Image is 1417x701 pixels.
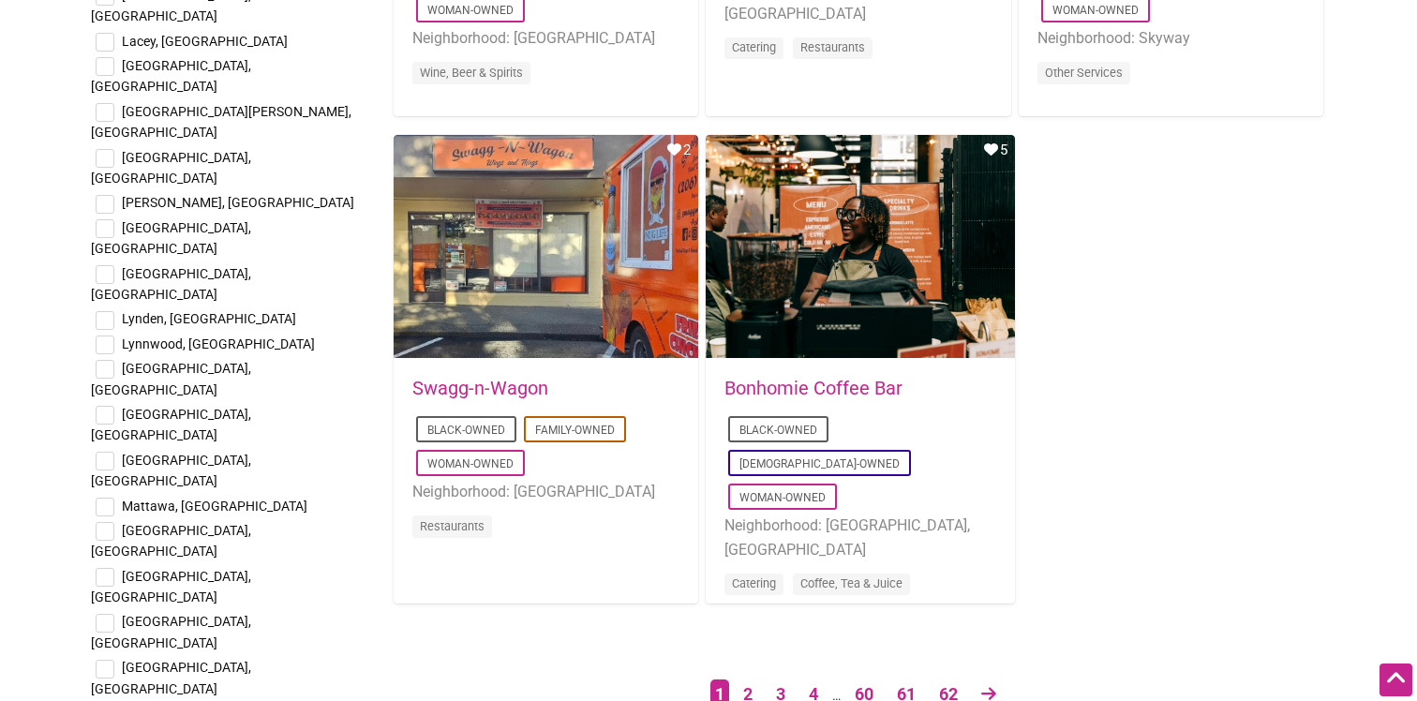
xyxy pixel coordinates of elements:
[412,377,548,399] a: Swagg-n-Wagon
[122,336,315,351] span: Lynnwood, [GEOGRAPHIC_DATA]
[427,457,514,470] a: Woman-Owned
[122,499,307,514] span: Mattawa, [GEOGRAPHIC_DATA]
[91,150,251,186] span: [GEOGRAPHIC_DATA], [GEOGRAPHIC_DATA]
[122,195,354,210] span: [PERSON_NAME], [GEOGRAPHIC_DATA]
[1380,664,1412,696] div: Scroll Back to Top
[91,614,251,649] span: [GEOGRAPHIC_DATA], [GEOGRAPHIC_DATA]
[412,26,679,51] li: Neighborhood: [GEOGRAPHIC_DATA]
[427,424,505,437] a: Black-Owned
[1045,66,1123,80] a: Other Services
[412,480,679,504] li: Neighborhood: [GEOGRAPHIC_DATA]
[739,424,817,437] a: Black-Owned
[122,34,288,49] span: Lacey, [GEOGRAPHIC_DATA]
[420,519,485,533] a: Restaurants
[91,361,251,396] span: [GEOGRAPHIC_DATA], [GEOGRAPHIC_DATA]
[91,104,351,140] span: [GEOGRAPHIC_DATA][PERSON_NAME], [GEOGRAPHIC_DATA]
[724,514,995,561] li: Neighborhood: [GEOGRAPHIC_DATA], [GEOGRAPHIC_DATA]
[739,491,826,504] a: Woman-Owned
[724,377,902,399] a: Bonhomie Coffee Bar
[427,4,514,17] a: Woman-Owned
[732,576,776,590] a: Catering
[91,453,251,488] span: [GEOGRAPHIC_DATA], [GEOGRAPHIC_DATA]
[1052,4,1139,17] a: Woman-Owned
[91,266,251,302] span: [GEOGRAPHIC_DATA], [GEOGRAPHIC_DATA]
[91,220,251,256] span: [GEOGRAPHIC_DATA], [GEOGRAPHIC_DATA]
[420,66,523,80] a: Wine, Beer & Spirits
[122,311,296,326] span: Lynden, [GEOGRAPHIC_DATA]
[800,576,902,590] a: Coffee, Tea & Juice
[1037,26,1305,51] li: Neighborhood: Skyway
[732,40,776,54] a: Catering
[91,660,251,695] span: [GEOGRAPHIC_DATA], [GEOGRAPHIC_DATA]
[91,58,251,94] span: [GEOGRAPHIC_DATA], [GEOGRAPHIC_DATA]
[91,569,251,604] span: [GEOGRAPHIC_DATA], [GEOGRAPHIC_DATA]
[739,457,900,470] a: [DEMOGRAPHIC_DATA]-Owned
[91,407,251,442] span: [GEOGRAPHIC_DATA], [GEOGRAPHIC_DATA]
[800,40,865,54] a: Restaurants
[535,424,615,437] a: Family-Owned
[91,523,251,559] span: [GEOGRAPHIC_DATA], [GEOGRAPHIC_DATA]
